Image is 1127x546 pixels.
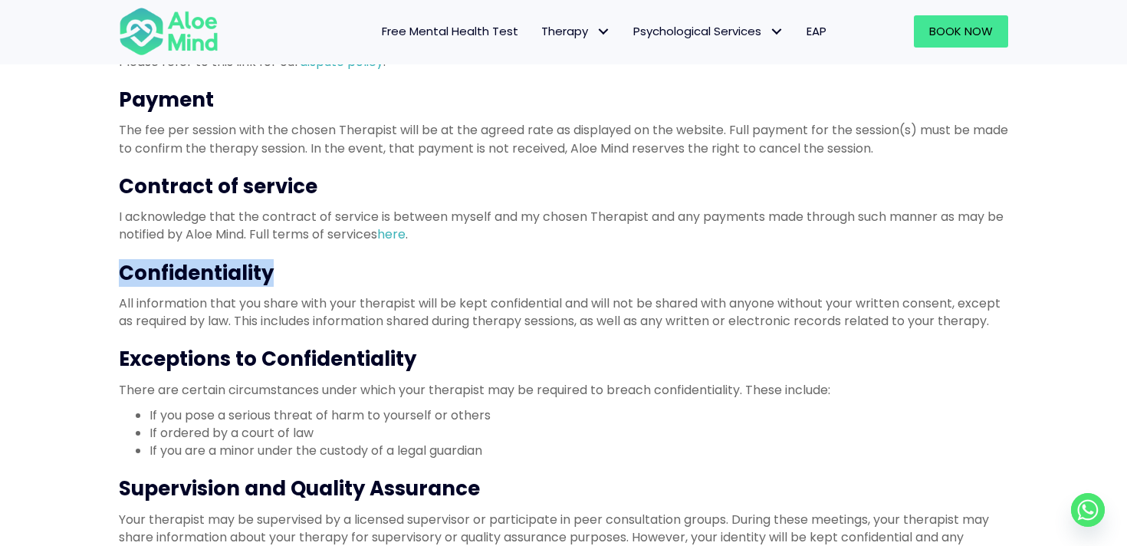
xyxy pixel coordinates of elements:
[119,173,1008,200] h3: Contract of service
[370,15,530,48] a: Free Mental Health Test
[119,475,1008,502] h3: Supervision and Quality Assurance
[149,442,1008,459] li: If you are a minor under the custody of a legal guardian
[914,15,1008,48] a: Book Now
[622,15,795,48] a: Psychological ServicesPsychological Services: submenu
[238,15,838,48] nav: Menu
[119,86,1008,113] h3: Payment
[807,23,826,39] span: EAP
[149,424,1008,442] li: If ordered by a court of law
[119,6,219,57] img: Aloe mind Logo
[119,345,1008,373] h3: Exceptions to Confidentiality
[377,225,406,243] a: here
[300,53,383,71] a: dispute policy
[633,23,784,39] span: Psychological Services
[119,381,1008,399] p: There are certain circumstances under which your therapist may be required to breach confidential...
[541,23,610,39] span: Therapy
[592,21,614,43] span: Therapy: submenu
[795,15,838,48] a: EAP
[149,406,1008,424] li: If you pose a serious threat of harm to yourself or others
[119,208,1008,243] p: I acknowledge that the contract of service is between myself and my chosen Therapist and any paym...
[119,294,1008,330] p: All information that you share with your therapist will be kept confidential and will not be shar...
[382,23,518,39] span: Free Mental Health Test
[530,15,622,48] a: TherapyTherapy: submenu
[1071,493,1105,527] a: Whatsapp
[119,259,1008,287] h3: Confidentiality
[929,23,993,39] span: Book Now
[119,121,1008,156] p: The fee per session with the chosen Therapist will be at the agreed rate as displayed on the webs...
[765,21,787,43] span: Psychological Services: submenu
